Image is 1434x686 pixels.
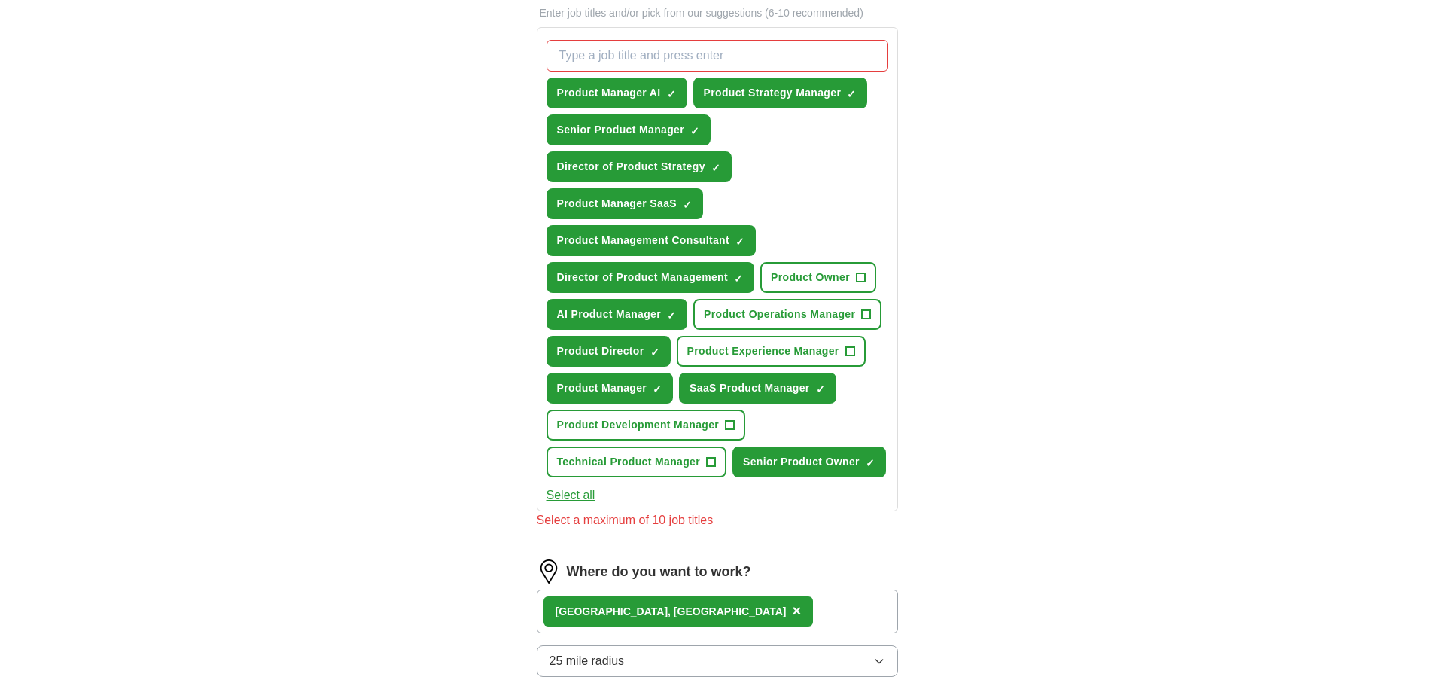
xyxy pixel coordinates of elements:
[732,447,886,477] button: Senior Product Owner✓
[557,343,644,359] span: Product Director
[693,78,868,108] button: Product Strategy Manager✓
[537,511,898,529] div: Select a maximum of 10 job titles
[547,373,674,404] button: Product Manager✓
[547,78,687,108] button: Product Manager AI✓
[567,562,751,582] label: Where do you want to work?
[547,262,755,293] button: Director of Product Management✓
[556,604,787,620] div: [GEOGRAPHIC_DATA], [GEOGRAPHIC_DATA]
[690,125,699,137] span: ✓
[735,236,744,248] span: ✓
[557,122,685,138] span: Senior Product Manager
[667,309,676,322] span: ✓
[547,225,757,256] button: Product Management Consultant✓
[679,373,836,404] button: SaaS Product Manager✓
[557,233,730,248] span: Product Management Consultant
[557,306,662,322] span: AI Product Manager
[771,270,850,285] span: Product Owner
[547,151,732,182] button: Director of Product Strategy✓
[667,88,676,100] span: ✓
[550,652,625,670] span: 25 mile radius
[690,380,810,396] span: SaaS Product Manager
[704,306,855,322] span: Product Operations Manager
[760,262,876,293] button: Product Owner
[792,602,801,619] span: ×
[557,417,720,433] span: Product Development Manager
[687,343,839,359] span: Product Experience Manager
[547,299,688,330] button: AI Product Manager✓
[792,600,801,623] button: ×
[537,5,898,21] p: Enter job titles and/or pick from our suggestions (6-10 recommended)
[557,196,677,212] span: Product Manager SaaS
[693,299,881,330] button: Product Operations Manager
[866,457,875,469] span: ✓
[547,188,704,219] button: Product Manager SaaS✓
[734,273,743,285] span: ✓
[547,40,888,72] input: Type a job title and press enter
[547,410,746,441] button: Product Development Manager
[557,380,647,396] span: Product Manager
[547,486,595,505] button: Select all
[683,199,692,211] span: ✓
[677,336,866,367] button: Product Experience Manager
[816,383,825,395] span: ✓
[557,454,701,470] span: Technical Product Manager
[847,88,856,100] span: ✓
[650,346,659,358] span: ✓
[743,454,860,470] span: Senior Product Owner
[653,383,662,395] span: ✓
[704,85,842,101] span: Product Strategy Manager
[711,162,720,174] span: ✓
[557,85,661,101] span: Product Manager AI
[537,559,561,584] img: location.png
[557,159,705,175] span: Director of Product Strategy
[547,114,711,145] button: Senior Product Manager✓
[547,336,671,367] button: Product Director✓
[537,645,898,677] button: 25 mile radius
[547,447,727,477] button: Technical Product Manager
[557,270,729,285] span: Director of Product Management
